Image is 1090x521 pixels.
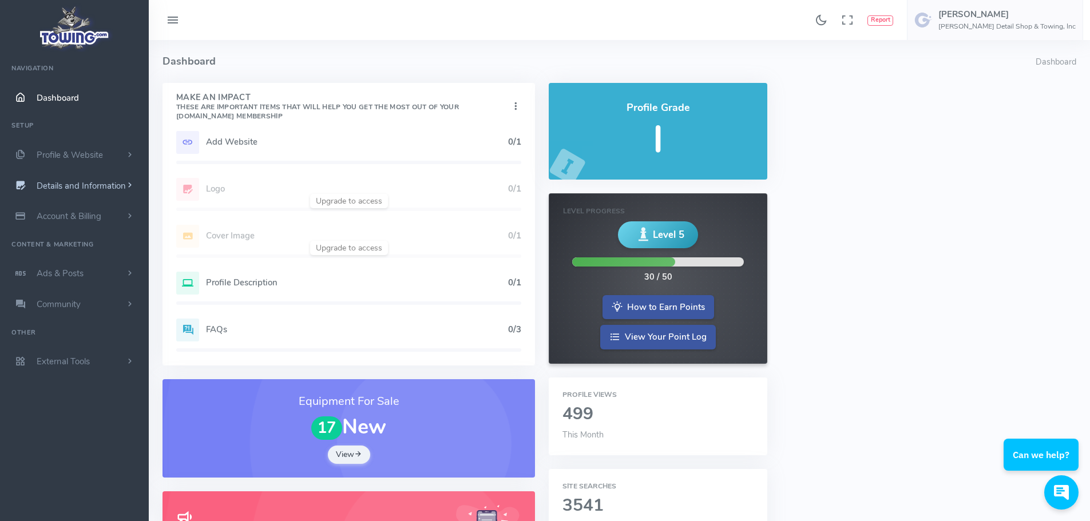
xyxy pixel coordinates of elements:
[562,429,604,440] span: This Month
[37,356,90,367] span: External Tools
[508,278,521,287] h5: 0/1
[562,496,753,515] h2: 3541
[653,228,684,242] span: Level 5
[37,210,101,222] span: Account & Billing
[867,15,893,26] button: Report
[995,407,1090,521] iframe: Conversations
[508,325,521,334] h5: 0/3
[562,405,753,424] h2: 499
[644,271,672,284] div: 30 / 50
[562,120,753,160] h5: I
[311,416,342,440] span: 17
[938,23,1076,30] h6: [PERSON_NAME] Detail Shop & Towing, Inc
[176,416,521,440] h1: New
[603,295,714,320] a: How to Earn Points
[914,11,933,29] img: user-image
[162,40,1036,83] h4: Dashboard
[938,10,1076,19] h5: [PERSON_NAME]
[562,391,753,399] h6: Profile Views
[37,268,84,279] span: Ads & Posts
[37,180,126,192] span: Details and Information
[563,208,752,215] h6: Level Progress
[176,102,459,121] small: These are important items that will help you get the most out of your [DOMAIN_NAME] Membership
[37,92,79,104] span: Dashboard
[328,446,370,464] a: View
[600,325,716,349] a: View Your Point Log
[206,137,508,146] h5: Add Website
[37,299,81,310] span: Community
[176,393,521,410] h3: Equipment For Sale
[508,137,521,146] h5: 0/1
[206,278,508,287] h5: Profile Description
[1036,56,1076,69] li: Dashboard
[562,483,753,490] h6: Site Searches
[37,149,103,161] span: Profile & Website
[562,102,753,114] h4: Profile Grade
[176,93,510,121] h4: Make An Impact
[36,3,113,52] img: logo
[206,325,508,334] h5: FAQs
